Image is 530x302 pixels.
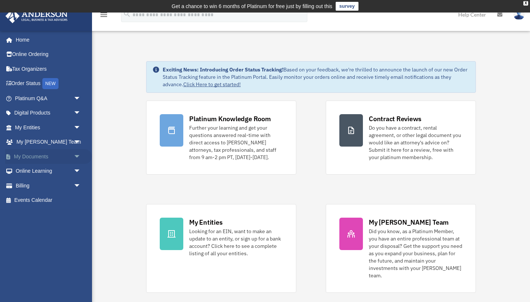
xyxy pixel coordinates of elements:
[5,62,92,76] a: Tax Organizers
[189,218,222,227] div: My Entities
[146,101,296,175] a: Platinum Knowledge Room Further your learning and get your questions answered real-time with dire...
[163,66,283,73] strong: Exciting News: Introducing Order Status Tracking!
[5,76,92,91] a: Order StatusNEW
[5,193,92,208] a: Events Calendar
[189,114,271,123] div: Platinum Knowledge Room
[163,66,470,88] div: Based on your feedback, we're thrilled to announce the launch of our new Order Status Tracking fe...
[183,81,241,88] a: Click Here to get started!
[5,164,92,179] a: Online Learningarrow_drop_down
[369,124,462,161] div: Do you have a contract, rental agreement, or other legal document you would like an attorney's ad...
[336,2,358,11] a: survey
[5,120,92,135] a: My Entitiesarrow_drop_down
[42,78,59,89] div: NEW
[172,2,332,11] div: Get a chance to win 6 months of Platinum for free just by filling out this
[5,178,92,193] a: Billingarrow_drop_down
[369,114,421,123] div: Contract Reviews
[5,91,92,106] a: Platinum Q&Aarrow_drop_down
[3,9,70,23] img: Anderson Advisors Platinum Portal
[326,204,476,293] a: My [PERSON_NAME] Team Did you know, as a Platinum Member, you have an entire professional team at...
[5,47,92,62] a: Online Ordering
[189,228,283,257] div: Looking for an EIN, want to make an update to an entity, or sign up for a bank account? Click her...
[123,10,131,18] i: search
[74,106,88,121] span: arrow_drop_down
[513,9,524,20] img: User Pic
[99,13,108,19] a: menu
[326,101,476,175] a: Contract Reviews Do you have a contract, rental agreement, or other legal document you would like...
[5,135,92,150] a: My [PERSON_NAME] Teamarrow_drop_down
[5,149,92,164] a: My Documentsarrow_drop_down
[74,91,88,106] span: arrow_drop_down
[74,178,88,193] span: arrow_drop_down
[74,120,88,135] span: arrow_drop_down
[369,228,462,279] div: Did you know, as a Platinum Member, you have an entire professional team at your disposal? Get th...
[99,10,108,19] i: menu
[74,164,88,179] span: arrow_drop_down
[369,218,449,227] div: My [PERSON_NAME] Team
[189,124,283,161] div: Further your learning and get your questions answered real-time with direct access to [PERSON_NAM...
[5,106,92,120] a: Digital Productsarrow_drop_down
[5,32,88,47] a: Home
[74,149,88,164] span: arrow_drop_down
[523,1,528,6] div: close
[146,204,296,293] a: My Entities Looking for an EIN, want to make an update to an entity, or sign up for a bank accoun...
[74,135,88,150] span: arrow_drop_down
